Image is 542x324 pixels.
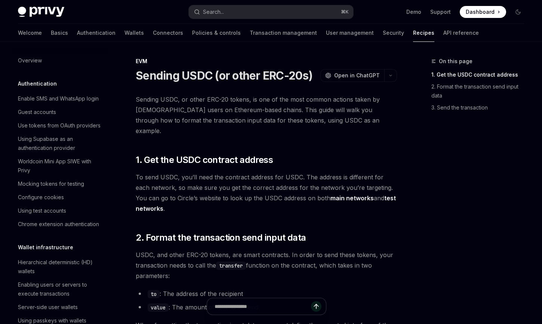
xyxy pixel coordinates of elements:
button: Toggle dark mode [512,6,524,18]
a: Enable SMS and WhatsApp login [12,92,108,105]
span: To send USDC, you’ll need the contract address for USDC. The address is different for each networ... [136,172,397,214]
a: Welcome [18,24,42,42]
a: Wallets [124,24,144,42]
div: Guest accounts [18,108,56,117]
img: dark logo [18,7,64,17]
a: Guest accounts [12,105,108,119]
div: Worldcoin Mini App SIWE with Privy [18,157,103,175]
a: Chrome extension authentication [12,217,108,231]
span: Open in ChatGPT [334,72,380,79]
div: Hierarchical deterministic (HD) wallets [18,258,103,276]
span: 1. Get the USDC contract address [136,154,273,166]
a: Authentication [77,24,116,42]
span: Sending USDC, or other ERC-20 tokens, is one of the most common actions taken by [DEMOGRAPHIC_DAT... [136,94,397,136]
a: Dashboard [460,6,506,18]
a: 1. Get the USDC contract address [431,69,530,81]
a: Security [383,24,404,42]
h5: Authentication [18,79,57,88]
h5: Wallet infrastructure [18,243,73,252]
div: Enabling users or servers to execute transactions [18,280,103,298]
a: Recipes [413,24,434,42]
a: Enabling users or servers to execute transactions [12,278,108,300]
button: Search...⌘K [189,5,354,19]
div: Using test accounts [18,206,66,215]
div: EVM [136,58,397,65]
div: Chrome extension authentication [18,220,99,229]
a: User management [326,24,374,42]
span: 2. Format the transaction send input data [136,232,306,244]
a: Demo [406,8,421,16]
code: transfer [216,262,246,270]
div: Enable SMS and WhatsApp login [18,94,99,103]
a: Policies & controls [192,24,241,42]
div: Configure cookies [18,193,64,202]
a: Support [430,8,451,16]
div: Server-side user wallets [18,303,78,312]
div: Use tokens from OAuth providers [18,121,101,130]
div: Mocking tokens for testing [18,179,84,188]
h1: Sending USDC (or other ERC-20s) [136,69,312,82]
a: Overview [12,54,108,67]
a: 3. Send the transaction [431,102,530,114]
span: ⌘ K [341,9,349,15]
div: Overview [18,56,42,65]
span: USDC, and other ERC-20 tokens, are smart contracts. In order to send these tokens, your transacti... [136,250,397,281]
li: : The address of the recipient [136,288,397,299]
a: Connectors [153,24,183,42]
button: Open in ChatGPT [320,69,384,82]
a: 2. Format the transaction send input data [431,81,530,102]
span: Dashboard [466,8,495,16]
a: Server-side user wallets [12,300,108,314]
a: Using Supabase as an authentication provider [12,132,108,155]
a: Hierarchical deterministic (HD) wallets [12,256,108,278]
a: Using test accounts [12,204,108,217]
div: Search... [203,7,224,16]
a: Mocking tokens for testing [12,177,108,191]
a: API reference [443,24,479,42]
code: to [148,290,160,298]
div: Using Supabase as an authentication provider [18,135,103,152]
a: Configure cookies [12,191,108,204]
button: Send message [311,301,321,312]
a: Use tokens from OAuth providers [12,119,108,132]
a: Basics [51,24,68,42]
span: On this page [439,57,472,66]
a: Worldcoin Mini App SIWE with Privy [12,155,108,177]
a: main networks [330,194,374,202]
a: Transaction management [250,24,317,42]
